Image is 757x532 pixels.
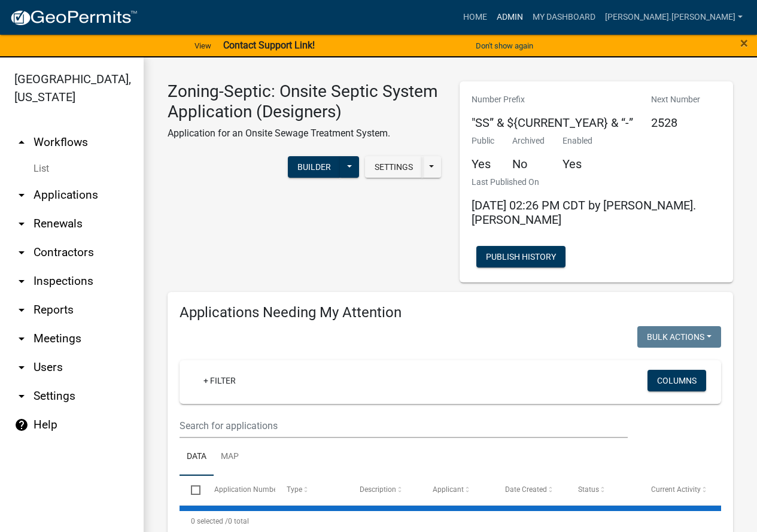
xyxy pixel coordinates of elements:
a: + Filter [194,370,245,391]
datatable-header-cell: Description [348,476,421,504]
span: 0 selected / [191,517,228,525]
datatable-header-cell: Application Number [202,476,275,504]
p: Application for an Onsite Sewage Treatment System. [168,126,442,141]
h5: 2528 [651,115,700,130]
datatable-header-cell: Type [275,476,348,504]
i: arrow_drop_down [14,245,29,260]
button: Settings [365,156,422,178]
button: Don't show again [471,36,538,56]
a: View [190,36,216,56]
span: Application Number [214,485,279,494]
p: Last Published On [472,176,722,189]
span: [DATE] 02:26 PM CDT by [PERSON_NAME].[PERSON_NAME] [472,198,696,227]
p: Enabled [563,135,592,147]
p: Next Number [651,93,700,106]
a: Map [214,438,246,476]
button: Bulk Actions [637,326,721,348]
i: help [14,418,29,432]
h3: Zoning-Septic: Onsite Septic System Application (Designers) [168,81,442,121]
datatable-header-cell: Select [180,476,202,504]
p: Archived [512,135,545,147]
i: arrow_drop_down [14,332,29,346]
i: arrow_drop_down [14,389,29,403]
span: × [740,35,748,51]
a: Home [458,6,492,29]
button: Close [740,36,748,50]
p: Number Prefix [472,93,633,106]
span: Applicant [433,485,464,494]
datatable-header-cell: Current Activity [639,476,712,504]
span: Type [287,485,302,494]
a: Admin [492,6,528,29]
i: arrow_drop_down [14,217,29,231]
input: Search for applications [180,414,628,438]
i: arrow_drop_down [14,274,29,288]
span: Status [578,485,599,494]
datatable-header-cell: Status [567,476,640,504]
h5: No [512,157,545,171]
button: Columns [647,370,706,391]
h5: Yes [472,157,494,171]
datatable-header-cell: Date Created [494,476,567,504]
datatable-header-cell: Applicant [421,476,494,504]
h5: Yes [563,157,592,171]
span: Current Activity [651,485,701,494]
span: Date Created [505,485,547,494]
button: Builder [288,156,341,178]
button: Publish History [476,246,566,267]
span: Description [360,485,396,494]
i: arrow_drop_down [14,303,29,317]
i: arrow_drop_down [14,188,29,202]
wm-modal-confirm: Workflow Publish History [476,253,566,262]
p: Public [472,135,494,147]
a: [PERSON_NAME].[PERSON_NAME] [600,6,747,29]
a: My Dashboard [528,6,600,29]
strong: Contact Support Link! [223,39,315,51]
h4: Applications Needing My Attention [180,304,721,321]
a: Data [180,438,214,476]
i: arrow_drop_up [14,135,29,150]
h5: "SS” & ${CURRENT_YEAR} & “-” [472,115,633,130]
i: arrow_drop_down [14,360,29,375]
